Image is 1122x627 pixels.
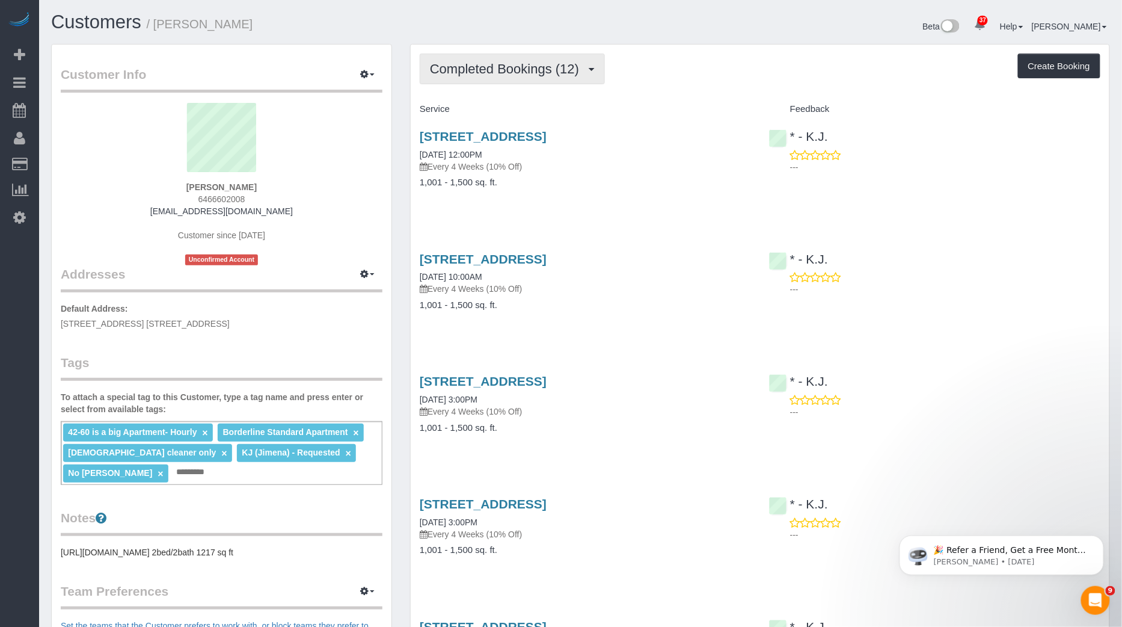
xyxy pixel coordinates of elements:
img: New interface [940,19,960,35]
a: Help [1000,22,1023,31]
h4: Feedback [769,104,1100,114]
span: 🎉 Refer a Friend, Get a Free Month! 🎉 Love Automaid? Share the love! When you refer a friend who ... [52,35,206,164]
span: KJ (Jimena) - Requested [242,448,340,457]
span: 37 [978,16,988,25]
label: To attach a special tag to this Customer, type a tag name and press enter or select from availabl... [61,391,382,415]
a: Customers [51,11,141,32]
p: Message from Ellie, sent 1d ago [52,46,207,57]
p: --- [790,283,1100,295]
a: [STREET_ADDRESS] [420,497,547,511]
a: * - K.J. [769,129,828,143]
button: Create Booking [1018,54,1100,79]
iframe: Intercom live chat [1081,586,1110,615]
h4: 1,001 - 1,500 sq. ft. [420,178,751,188]
a: [EMAIL_ADDRESS][DOMAIN_NAME] [150,206,293,216]
legend: Tags [61,354,382,381]
a: × [353,428,358,438]
a: [DATE] 10:00AM [420,272,482,282]
a: [DATE] 3:00PM [420,517,477,527]
span: Completed Bookings (12) [430,61,585,76]
p: Every 4 Weeks (10% Off) [420,406,751,418]
a: [STREET_ADDRESS] [420,129,547,143]
p: Every 4 Weeks (10% Off) [420,528,751,540]
span: Unconfirmed Account [185,255,259,265]
a: * - K.J. [769,374,828,388]
strong: [PERSON_NAME] [186,182,257,192]
img: Automaid Logo [7,12,31,29]
span: [STREET_ADDRESS] [STREET_ADDRESS] [61,319,230,329]
legend: Customer Info [61,66,382,93]
small: / [PERSON_NAME] [147,17,253,31]
legend: Notes [61,509,382,536]
button: Completed Bookings (12) [420,54,605,84]
h4: Service [420,104,751,114]
h4: 1,001 - 1,500 sq. ft. [420,545,751,555]
p: --- [790,406,1100,418]
p: --- [790,529,1100,541]
a: × [221,448,227,459]
h4: 1,001 - 1,500 sq. ft. [420,423,751,433]
p: Every 4 Weeks (10% Off) [420,161,751,173]
span: 42-60 is a big Apartment- Hourly [68,427,197,437]
p: Every 4 Weeks (10% Off) [420,283,751,295]
span: 9 [1106,586,1115,596]
a: 37 [968,12,992,39]
span: Borderline Standard Apartment [223,427,348,437]
iframe: Intercom notifications message [881,510,1122,595]
h4: 1,001 - 1,500 sq. ft. [420,300,751,310]
a: Beta [923,22,960,31]
a: [PERSON_NAME] [1032,22,1107,31]
a: * - K.J. [769,252,828,266]
a: [DATE] 12:00PM [420,150,482,159]
a: [STREET_ADDRESS] [420,374,547,388]
label: Default Address: [61,303,128,315]
a: × [158,469,163,479]
span: 6466602008 [198,194,245,204]
a: * - K.J. [769,497,828,511]
span: Customer since [DATE] [178,230,265,240]
a: × [346,448,351,459]
span: [DEMOGRAPHIC_DATA] cleaner only [68,448,216,457]
legend: Team Preferences [61,582,382,610]
a: [DATE] 3:00PM [420,395,477,404]
pre: [URL][DOMAIN_NAME] 2bed/2bath 1217 sq ft [61,546,382,558]
a: × [202,428,207,438]
p: --- [790,161,1100,173]
span: No [PERSON_NAME] [68,468,152,478]
a: [STREET_ADDRESS] [420,252,547,266]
